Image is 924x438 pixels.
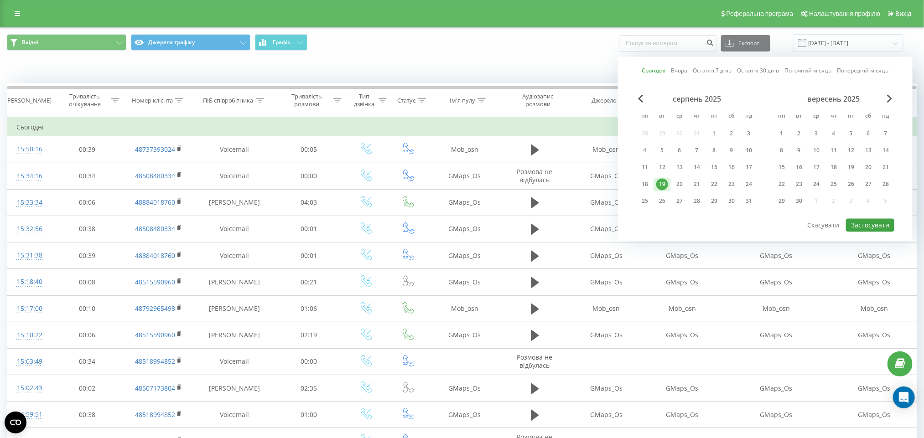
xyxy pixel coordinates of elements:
div: 16 [793,162,805,174]
td: 00:00 [274,163,344,189]
a: 48737393024 [135,145,175,154]
div: 30 [726,196,737,207]
div: 8 [776,145,788,157]
div: пт 15 серп 2025 р. [706,161,723,175]
abbr: неділя [879,110,893,124]
div: 3 [810,128,822,140]
div: 15:02:43 [16,379,43,397]
td: 00:01 [274,216,344,242]
div: Номер клієнта [132,97,173,104]
td: Mob_osn [720,295,832,322]
div: 19 [845,162,857,174]
div: вт 5 серп 2025 р. [654,144,671,158]
div: 7 [691,145,703,157]
a: 48518994852 [135,357,175,366]
div: вт 19 серп 2025 р. [654,178,671,191]
div: 3 [743,128,755,140]
div: сб 2 серп 2025 р. [723,127,740,141]
div: 15:34:16 [16,167,43,185]
div: сб 9 серп 2025 р. [723,144,740,158]
td: 00:05 [274,136,344,163]
div: 2 [726,128,737,140]
td: GMaps_Os [832,322,917,348]
a: 48518994852 [135,410,175,419]
div: 20 [674,179,685,191]
span: Графік [273,39,291,46]
div: 5 [656,145,668,157]
td: 00:01 [274,242,344,269]
div: [PERSON_NAME] [5,97,52,104]
div: вт 12 серп 2025 р. [654,161,671,175]
td: GMaps_Os [644,375,720,402]
div: вт 26 серп 2025 р. [654,195,671,208]
div: пн 29 вер 2025 р. [773,195,790,208]
a: 48508480334 [135,224,175,233]
div: 23 [726,179,737,191]
div: 20 [862,162,874,174]
td: GMaps_Os [428,242,501,269]
div: 16 [726,162,737,174]
div: 27 [862,179,874,191]
div: 15 [708,162,720,174]
div: нд 21 вер 2025 р. [877,161,894,175]
div: 12 [845,145,857,157]
div: Статус [397,97,415,104]
td: 00:38 [52,402,122,428]
div: Ім'я пулу [450,97,475,104]
div: сб 6 вер 2025 р. [860,127,877,141]
td: GMaps_Os [428,402,501,428]
td: Сьогодні [7,118,917,136]
td: GMaps_Os [569,269,644,295]
span: Вихід [896,10,912,17]
td: Voicemail [195,136,274,163]
td: GMaps_Os [832,375,917,402]
td: 01:00 [274,402,344,428]
td: GMaps_Os [569,402,644,428]
div: ср 24 вер 2025 р. [808,178,825,191]
div: пн 4 серп 2025 р. [636,144,654,158]
a: Останні 30 днів [737,67,779,75]
div: нд 14 вер 2025 р. [877,144,894,158]
div: 13 [674,162,685,174]
div: 9 [793,145,805,157]
div: 1 [776,128,788,140]
abbr: понеділок [638,110,652,124]
div: нд 3 серп 2025 р. [740,127,758,141]
div: 24 [810,179,822,191]
td: [PERSON_NAME] [195,295,274,322]
span: Реферальна програма [727,10,794,17]
div: сб 23 серп 2025 р. [723,178,740,191]
td: GMaps_Os [720,269,832,295]
td: Mob_osn [428,295,501,322]
div: ср 17 вер 2025 р. [808,161,825,175]
div: 22 [776,179,788,191]
div: пн 11 серп 2025 р. [636,161,654,175]
input: Пошук за номером [620,35,716,52]
div: 24 [743,179,755,191]
span: Розмова не відбулась [517,167,553,184]
div: нд 31 серп 2025 р. [740,195,758,208]
div: пт 29 серп 2025 р. [706,195,723,208]
div: 4 [639,145,651,157]
div: 25 [828,179,840,191]
div: сб 20 вер 2025 р. [860,161,877,175]
abbr: п’ятниця [707,110,721,124]
td: Mob_osn [428,136,501,163]
div: Тип дзвінка [352,93,376,108]
div: пн 22 вер 2025 р. [773,178,790,191]
div: 15:32:56 [16,220,43,238]
div: ср 6 серп 2025 р. [671,144,688,158]
div: чт 4 вер 2025 р. [825,127,842,141]
div: 29 [776,196,788,207]
div: 15:31:38 [16,247,43,264]
td: GMaps_Os [832,269,917,295]
div: 14 [691,162,703,174]
td: Mob_osn [569,136,644,163]
div: ср 20 серп 2025 р. [671,178,688,191]
div: пт 8 серп 2025 р. [706,144,723,158]
div: чт 7 серп 2025 р. [688,144,706,158]
a: Поточний місяць [785,67,832,75]
a: Сьогодні [642,67,666,75]
span: Розмова не відбулась [517,353,553,370]
div: 25 [639,196,651,207]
